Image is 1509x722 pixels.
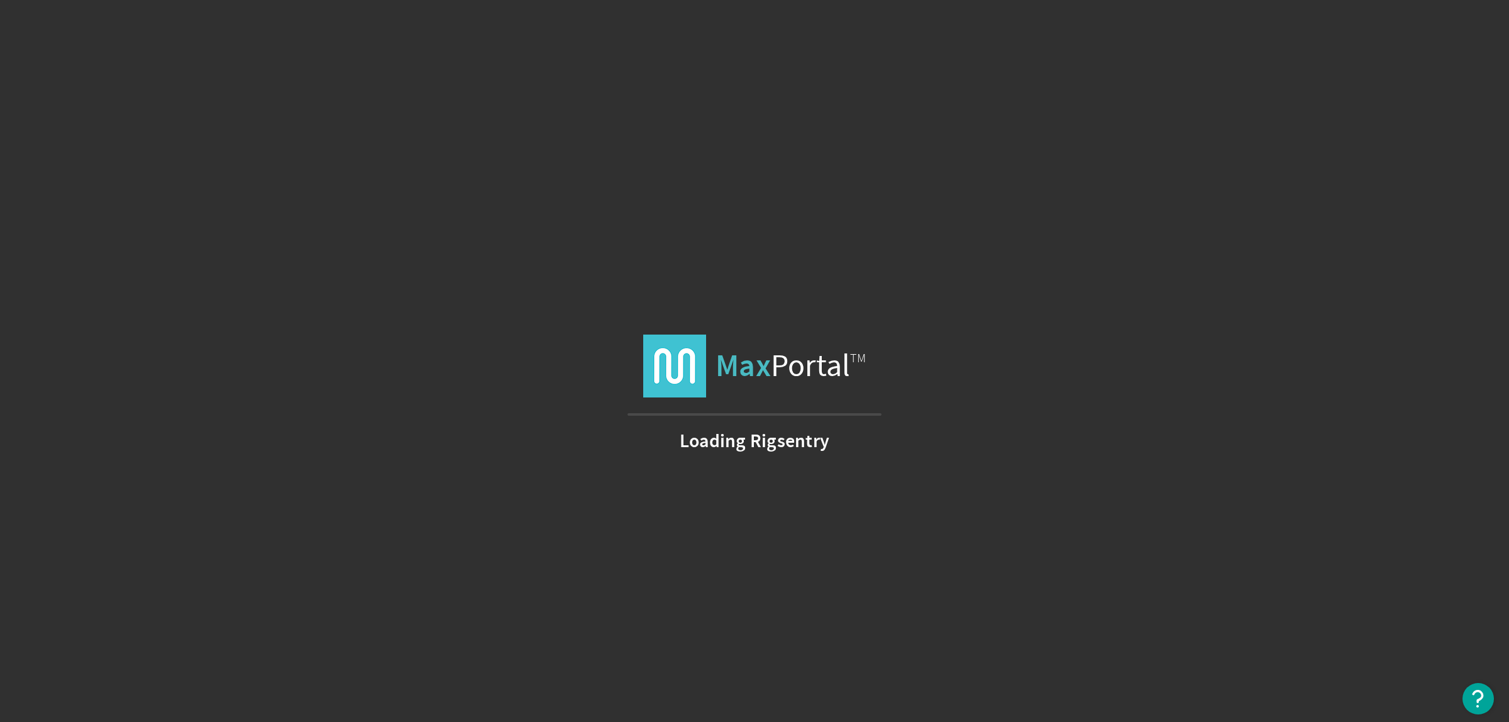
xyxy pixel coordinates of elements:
[716,345,771,386] strong: Max
[716,335,866,397] span: Portal
[680,435,829,447] strong: Loading Rigsentry
[643,335,706,397] img: logo
[850,350,866,366] span: TM
[1462,683,1494,714] button: Open Resource Center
